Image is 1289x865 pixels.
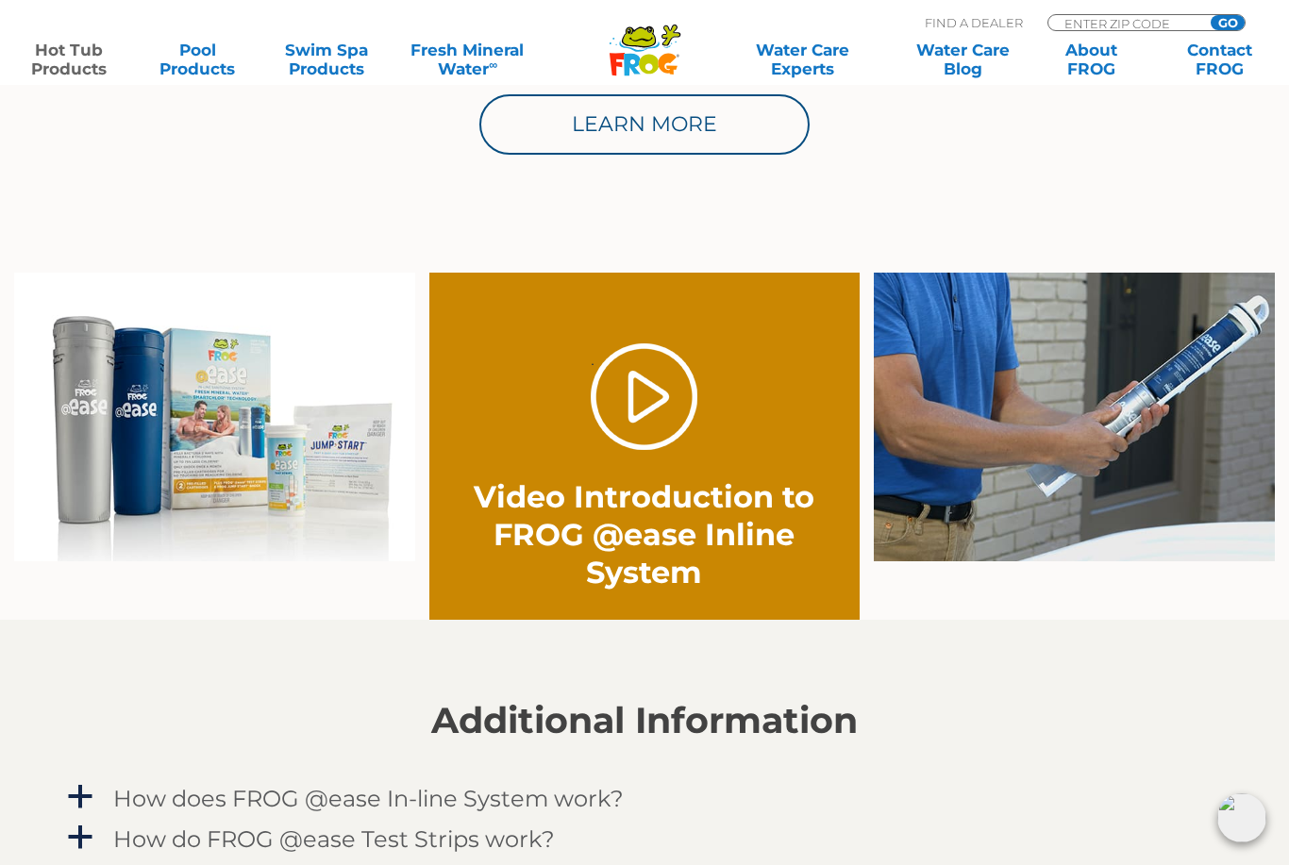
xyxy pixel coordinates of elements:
a: a How do FROG @ease Test Strips work? [64,822,1225,857]
img: inline family [14,273,415,562]
h2: Additional Information [64,700,1225,741]
a: Swim SpaProducts [276,41,377,78]
a: Fresh MineralWater∞ [405,41,530,78]
input: Zip Code Form [1063,15,1190,31]
img: inline-holder [874,273,1275,562]
h4: How do FROG @ease Test Strips work? [113,826,555,852]
a: AboutFROG [1042,41,1142,78]
a: ContactFROG [1170,41,1270,78]
a: Water CareBlog [912,41,1013,78]
a: Hot TubProducts [19,41,119,78]
p: Find A Dealer [925,14,1023,31]
a: PoolProducts [147,41,247,78]
sup: ∞ [489,58,497,72]
input: GO [1211,15,1245,30]
a: Learn More [479,94,810,155]
a: Play Video [591,343,697,450]
img: openIcon [1217,793,1266,842]
h4: How does FROG @ease In-line System work? [113,786,624,811]
a: Water CareExperts [721,41,883,78]
span: a [66,783,94,811]
span: a [66,823,94,852]
a: a How does FROG @ease In-line System work? [64,781,1225,816]
h2: Video Introduction to FROG @ease Inline System [473,478,816,591]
